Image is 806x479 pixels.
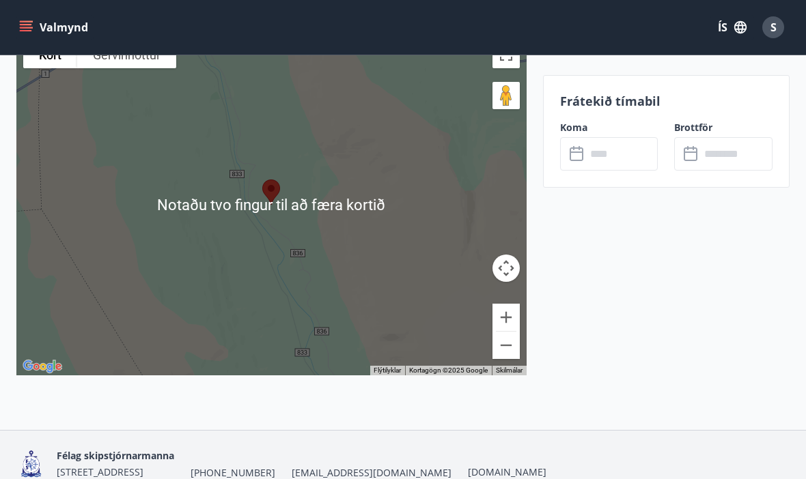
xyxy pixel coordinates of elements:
[20,358,65,375] img: Google
[674,121,773,134] label: Brottför
[374,366,401,375] button: Flýtilyklar
[468,465,546,478] a: [DOMAIN_NAME]
[492,82,520,109] button: Dragðu Þránd á kortið til að opna Street View
[770,20,777,35] span: S
[560,92,773,110] p: Frátekið tímabil
[710,15,754,40] button: ÍS
[492,304,520,331] button: Stækka
[492,255,520,282] button: Myndavélarstýringar korts
[496,366,523,374] a: Skilmálar (opnast í nýjum flipa)
[16,449,46,478] img: 4fX9JWmG4twATeQ1ej6n556Sc8UHidsvxQtc86h8.png
[560,121,658,134] label: Koma
[57,449,174,462] span: Félag skipstjórnarmanna
[57,465,143,478] span: [STREET_ADDRESS]
[757,11,790,44] button: S
[409,366,488,374] span: Kortagögn ©2025 Google
[492,332,520,359] button: Minnka
[20,358,65,375] a: Opna þetta svæði í Google-kortum (opnar nýjan glugga)
[16,15,94,40] button: menu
